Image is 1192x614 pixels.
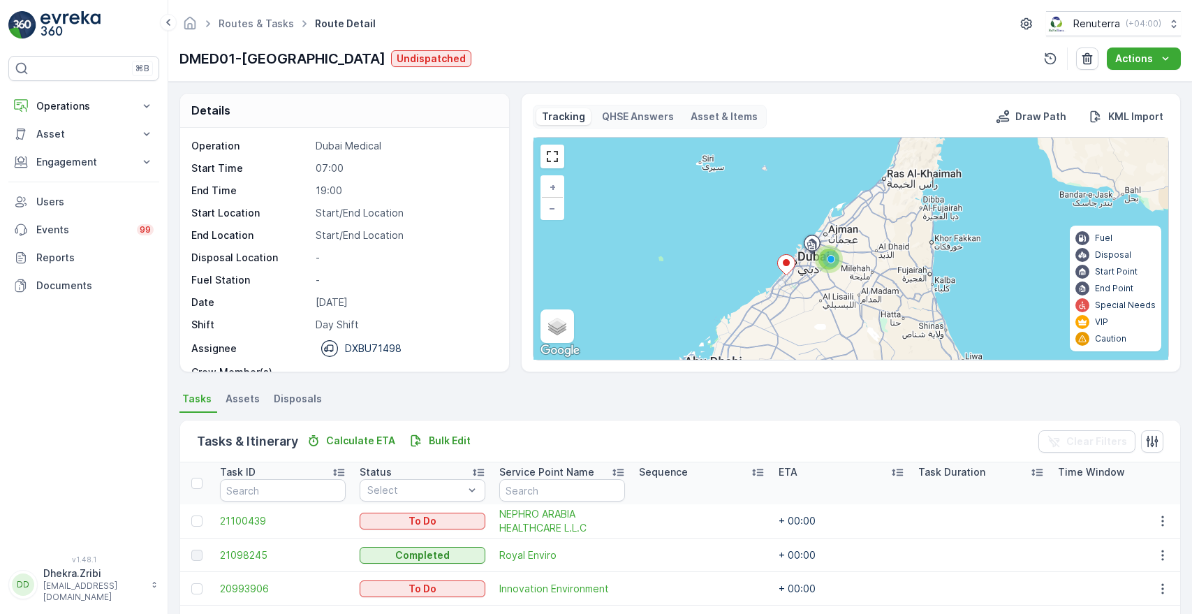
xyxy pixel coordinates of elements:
button: Draw Path [990,108,1072,125]
p: Crew Member(s) [191,365,310,379]
button: Actions [1107,47,1181,70]
p: Calculate ETA [326,434,395,448]
p: 19:00 [316,184,494,198]
p: Undispatched [397,52,466,66]
p: ( +04:00 ) [1126,18,1161,29]
p: [EMAIL_ADDRESS][DOMAIN_NAME] [43,580,144,603]
td: + 00:00 [772,539,911,572]
a: Documents [8,272,159,300]
span: 21100439 [220,514,346,528]
a: Layers [542,311,573,342]
p: Select [367,483,464,497]
button: Clear Filters [1038,430,1135,453]
p: Start/End Location [316,228,494,242]
button: Bulk Edit [404,432,476,449]
p: Events [36,223,128,237]
p: - [316,273,494,287]
span: + [550,181,556,193]
p: Day Shift [316,318,494,332]
span: Route Detail [312,17,378,31]
p: Dhekra.Zribi [43,567,144,580]
p: Assignee [191,342,237,356]
p: 99 [140,224,151,235]
p: Date [191,295,310,309]
p: DMED01-[GEOGRAPHIC_DATA] [179,48,385,69]
p: Clear Filters [1066,434,1127,448]
p: Start Time [191,161,310,175]
a: Innovation Environment [499,582,625,596]
span: Tasks [182,392,212,406]
p: End Point [1095,283,1133,294]
div: Toggle Row Selected [191,516,203,527]
a: NEPHRO ARABIA HEALTHCARE L.L.C [499,507,625,535]
input: Search [220,479,346,502]
a: Zoom Out [542,198,563,219]
button: Undispatched [391,50,471,67]
div: 3 [815,245,843,273]
p: Dubai Medical [316,139,494,153]
p: Status [360,465,392,479]
input: Search [499,479,625,502]
p: - [316,365,494,379]
p: [DATE] [316,295,494,309]
a: Royal Enviro [499,548,625,562]
p: Caution [1095,333,1126,344]
a: Homepage [182,21,198,33]
p: Start Point [1095,266,1138,277]
p: Disposal Location [191,251,310,265]
p: Service Point Name [499,465,594,479]
p: DXBU71498 [345,342,402,356]
p: Start Location [191,206,310,220]
button: KML Import [1083,108,1169,125]
div: 0 [534,138,1168,360]
img: logo_light-DOdMpM7g.png [41,11,101,39]
button: DDDhekra.Zribi[EMAIL_ADDRESS][DOMAIN_NAME] [8,567,159,603]
p: Task Duration [918,465,985,479]
p: Reports [36,251,154,265]
p: QHSE Answers [602,110,674,124]
p: Engagement [36,155,131,169]
img: Screenshot_2024-07-26_at_13.33.01.png [1046,16,1068,31]
p: Operation [191,139,310,153]
a: Users [8,188,159,216]
button: Operations [8,92,159,120]
p: End Time [191,184,310,198]
p: Details [191,102,230,119]
p: To Do [409,582,436,596]
a: 21098245 [220,548,346,562]
p: Start/End Location [316,206,494,220]
p: Asset & Items [691,110,758,124]
p: Tasks & Itinerary [197,432,298,451]
button: To Do [360,513,485,529]
p: KML Import [1108,110,1163,124]
p: - [316,251,494,265]
button: Completed [360,547,485,564]
p: ⌘B [135,63,149,74]
p: VIP [1095,316,1108,328]
p: Tracking [542,110,585,124]
a: Open this area in Google Maps (opens a new window) [537,342,583,360]
p: Time Window [1058,465,1125,479]
p: Sequence [639,465,688,479]
img: Google [537,342,583,360]
p: Fuel Station [191,273,310,287]
p: Disposal [1095,249,1131,261]
td: + 00:00 [772,572,911,606]
p: Shift [191,318,310,332]
img: logo [8,11,36,39]
p: Renuterra [1073,17,1120,31]
span: − [549,202,556,214]
button: To Do [360,580,485,597]
button: Calculate ETA [301,432,401,449]
p: Fuel [1095,233,1112,244]
p: Task ID [220,465,256,479]
p: Actions [1115,52,1153,66]
a: 20993906 [220,582,346,596]
div: DD [12,573,34,596]
span: v 1.48.1 [8,555,159,564]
